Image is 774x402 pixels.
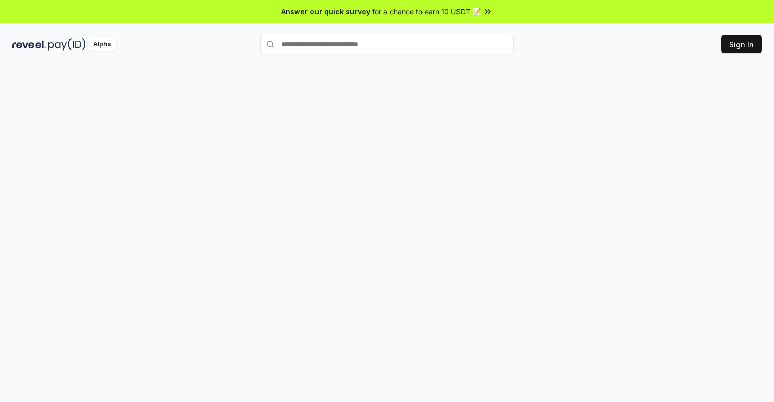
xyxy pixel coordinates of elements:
[372,6,481,17] span: for a chance to earn 10 USDT 📝
[281,6,370,17] span: Answer our quick survey
[721,35,762,53] button: Sign In
[12,38,46,51] img: reveel_dark
[88,38,116,51] div: Alpha
[48,38,86,51] img: pay_id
